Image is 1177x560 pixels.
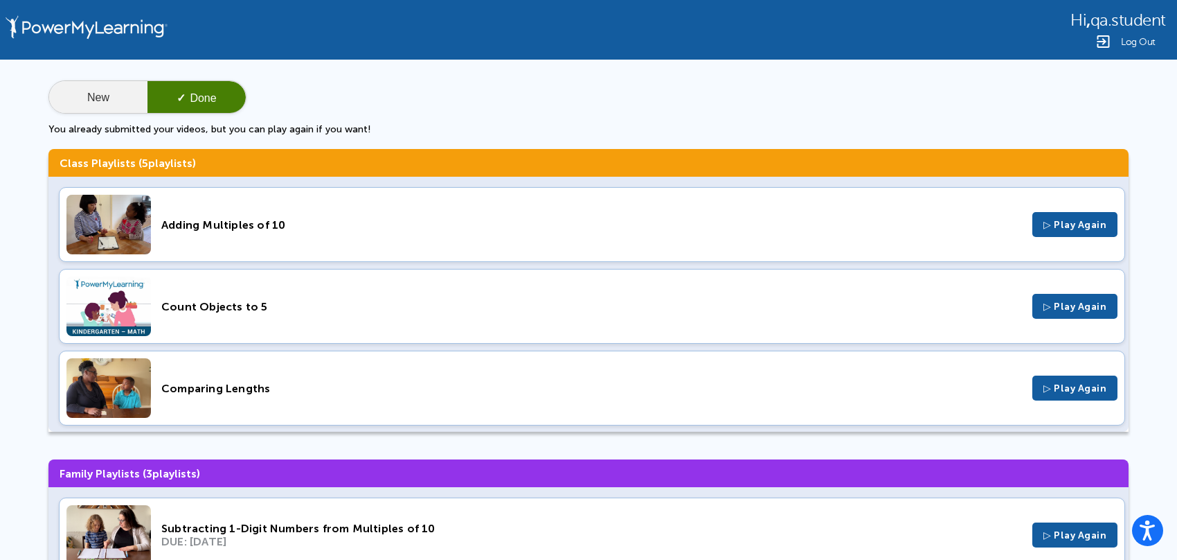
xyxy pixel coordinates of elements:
span: ▷ Play Again [1043,301,1106,313]
div: Adding Multiples of 10 [161,218,1022,231]
button: ▷ Play Again [1032,294,1117,319]
div: DUE: [DATE] [161,535,1022,548]
span: ▷ Play Again [1043,383,1106,394]
button: ▷ Play Again [1032,212,1117,237]
iframe: Chat [1118,498,1167,550]
button: ✓Done [147,81,246,114]
div: Subtracting 1-Digit Numbers from Multiples of 10 [161,522,1022,535]
img: Thumbnail [66,195,151,254]
p: You already submitted your videos, but you can play again if you want! [48,123,1129,135]
span: Hi [1070,11,1086,30]
div: Count Objects to 5 [161,300,1022,313]
span: Log Out [1121,37,1156,47]
span: 5 [142,157,148,170]
span: ✓ [177,92,186,104]
button: New [49,81,147,114]
button: ▷ Play Again [1032,523,1117,548]
span: qa.student [1090,11,1166,30]
span: 3 [146,467,152,480]
img: Thumbnail [66,358,151,418]
div: , [1070,10,1166,30]
img: Thumbnail [66,277,151,336]
h3: Class Playlists ( playlists) [48,149,1129,177]
img: Logout Icon [1095,33,1111,50]
span: ▷ Play Again [1043,530,1106,541]
span: ▷ Play Again [1043,219,1106,231]
div: Comparing Lengths [161,382,1022,395]
button: ▷ Play Again [1032,376,1117,401]
h3: Family Playlists ( playlists) [48,460,1129,487]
